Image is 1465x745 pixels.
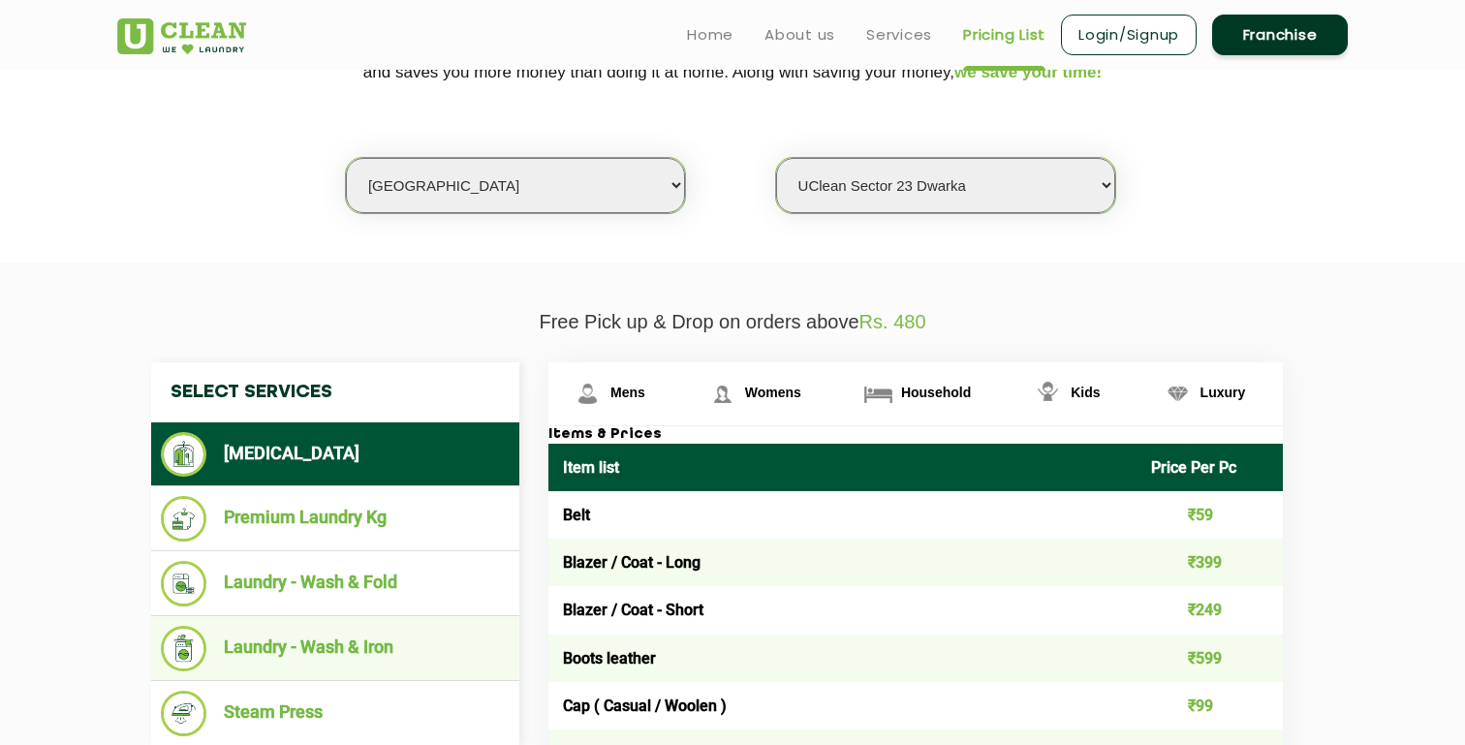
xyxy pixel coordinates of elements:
span: Womens [745,385,801,400]
img: Dry Cleaning [161,432,206,477]
td: Belt [548,491,1137,539]
a: Services [866,23,932,47]
img: Luxury [1161,377,1195,411]
span: Luxury [1200,385,1246,400]
img: Laundry - Wash & Iron [161,626,206,671]
li: Laundry - Wash & Iron [161,626,510,671]
span: Kids [1071,385,1100,400]
img: Kids [1031,377,1065,411]
span: Rs. 480 [859,311,926,332]
td: ₹59 [1137,491,1284,539]
th: Price Per Pc [1137,444,1284,491]
a: Franchise [1212,15,1348,55]
td: Blazer / Coat - Long [548,539,1137,586]
span: Household [901,385,971,400]
span: we save your time! [954,63,1102,81]
p: Free Pick up & Drop on orders above [117,311,1348,333]
img: Household [861,377,895,411]
h3: Items & Prices [548,426,1283,444]
td: ₹249 [1137,586,1284,634]
img: UClean Laundry and Dry Cleaning [117,18,246,54]
a: Home [687,23,733,47]
li: Steam Press [161,691,510,736]
td: ₹99 [1137,682,1284,729]
img: Womens [705,377,739,411]
img: Premium Laundry Kg [161,496,206,542]
a: Pricing List [963,23,1045,47]
a: Login/Signup [1061,15,1197,55]
img: Steam Press [161,691,206,736]
li: [MEDICAL_DATA] [161,432,510,477]
td: Cap ( Casual / Woolen ) [548,682,1137,729]
td: ₹599 [1137,635,1284,682]
img: Mens [571,377,605,411]
li: Premium Laundry Kg [161,496,510,542]
a: About us [764,23,835,47]
li: Laundry - Wash & Fold [161,561,510,606]
td: ₹399 [1137,539,1284,586]
img: Laundry - Wash & Fold [161,561,206,606]
td: Blazer / Coat - Short [548,586,1137,634]
span: Mens [610,385,645,400]
h4: Select Services [151,362,519,422]
td: Boots leather [548,635,1137,682]
th: Item list [548,444,1137,491]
